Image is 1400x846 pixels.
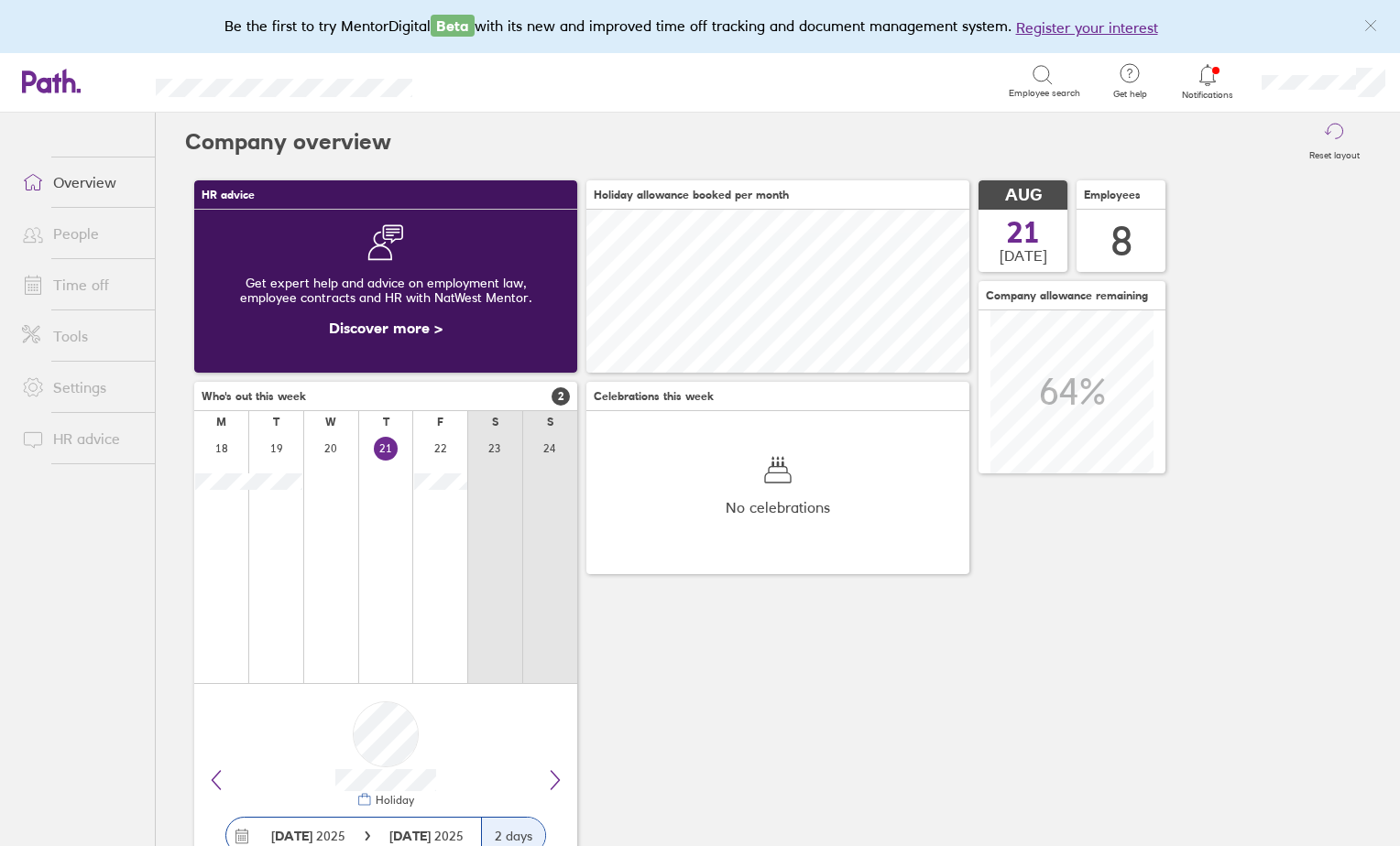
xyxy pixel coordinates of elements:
div: S [547,416,553,428]
span: 2025 [271,829,345,843]
span: 2025 [389,829,464,843]
span: Notifications [1178,90,1238,101]
div: Search [462,72,509,89]
h2: Company overview [185,113,391,171]
span: AUG [1005,186,1042,205]
a: Time off [7,266,155,303]
a: Overview [7,164,155,201]
button: Register your interest [1016,16,1158,38]
span: HR advice [202,189,255,201]
span: Employees [1084,189,1141,201]
a: People [7,215,155,252]
div: F [437,416,443,428]
div: T [383,416,389,428]
div: M [216,416,226,428]
button: Reset layout [1298,113,1371,171]
div: Be the first to try MentorDigital with its new and improved time off tracking and document manage... [224,15,1176,38]
div: W [325,416,336,428]
strong: [DATE] [389,828,434,844]
span: Get help [1100,89,1160,100]
span: Employee search [1009,88,1080,99]
label: Reset layout [1298,145,1371,161]
span: Who's out this week [202,390,306,403]
span: 21 [1007,218,1040,247]
span: 2 [552,387,570,406]
div: 8 [1110,218,1132,265]
a: Discover more > [329,319,443,337]
strong: [DATE] [271,828,312,844]
span: Holiday allowance booked per month [594,189,789,201]
a: Tools [7,318,155,354]
span: [DATE] [1000,247,1047,264]
a: Notifications [1178,62,1238,101]
a: Settings [7,369,155,406]
div: S [492,416,498,428]
span: Company allowance remaining [986,289,1148,302]
span: Celebrations this week [594,390,714,403]
div: Get expert help and advice on employment law, employee contracts and HR with NatWest Mentor. [209,261,563,320]
a: HR advice [7,420,155,457]
div: Holiday [372,794,414,807]
span: Beta [431,15,475,37]
span: No celebrations [726,499,830,515]
div: T [273,416,279,428]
